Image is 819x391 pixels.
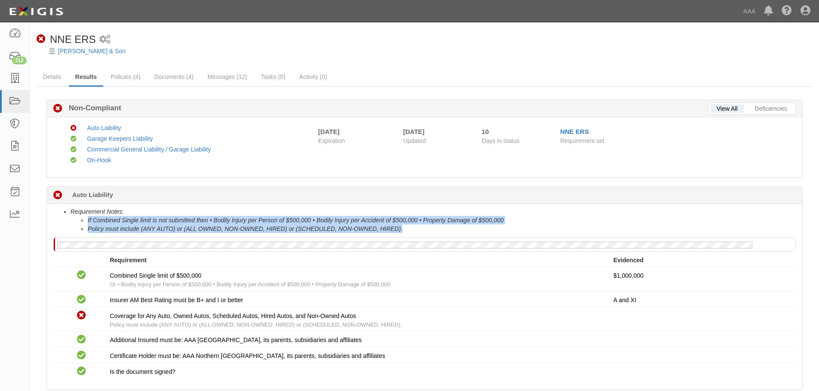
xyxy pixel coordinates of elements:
[69,68,104,87] a: Results
[613,296,789,304] p: A and XI
[110,257,147,264] strong: Requirement
[12,57,27,64] div: 312
[560,137,604,144] span: Requirement set
[88,224,796,233] li: Policy must include (ANY AUTO) or (ALL OWNED, NON-OWNED, HIRED) or (SCHEDULED, NON-OWNED, HIRED).
[77,311,86,320] i: Non-Compliant
[53,104,62,113] i: Non-Compliant
[87,146,211,153] a: Commercial General Liability / Garage Liability
[77,271,86,280] i: Compliant
[613,271,789,280] p: $1,000,000
[50,33,96,45] span: NNE ERS
[87,135,153,142] a: Garage Keepers Liability
[104,68,147,85] a: Policies (4)
[53,191,62,200] i: Non-Compliant 10 days (since 09/26/2025)
[710,104,744,113] a: View All
[148,68,200,85] a: Documents (4)
[110,272,201,279] span: Combined Single limit of $500,000
[71,207,796,233] li: Requirement Notes:
[110,336,362,343] span: Additional Insured must be: AAA [GEOGRAPHIC_DATA], its parents, subsidiaries and affiliates
[403,127,469,136] div: [DATE]
[613,257,644,264] strong: Evidenced
[77,295,86,304] i: Compliant
[77,351,86,360] i: Compliant
[58,48,126,55] a: [PERSON_NAME] & Son
[560,128,589,135] a: NNE ERS
[110,368,175,375] span: Is the document signed?
[62,103,121,113] b: Non-Compliant
[87,124,121,131] a: Auto Liability
[6,4,66,19] img: logo-5460c22ac91f19d4615b14bd174203de0afe785f0fc80cf4dbbc73dc1793850b.png
[110,321,402,328] span: Policy must include (ANY AUTO) or (ALL OWNED, NON-OWNED, HIRED) or (SCHEDULED, NON-OWNED, HIRED).
[77,367,86,376] i: Compliant
[71,147,77,153] i: Compliant
[482,137,519,144] span: Days in status
[110,352,385,359] span: Certificate Holder must be: AAA Northern [GEOGRAPHIC_DATA], its parents, subsidiaries and affiliates
[87,157,111,164] a: On-Hook
[37,35,46,44] i: Non-Compliant
[110,297,243,303] span: Insurer AM Best Rating must be B+ and I or better
[71,158,77,164] i: Compliant
[318,136,397,145] span: Expiration
[110,312,356,319] span: Coverage for Any Auto, Owned Autos, Scheduled Autos, Hired Autos, and Non-Owned Autos
[748,104,794,113] a: Deficiencies
[37,68,68,85] a: Details
[99,35,110,44] i: 2 scheduled workflows
[739,3,760,20] a: AAA
[318,127,340,136] div: [DATE]
[255,68,292,85] a: Tasks (0)
[110,281,390,288] span: Or • Bodily Injury per Person of $500,000 • Bodily Injury per Accident of $500,000 • Property Dam...
[37,32,96,47] div: NNE ERS
[201,68,254,85] a: Messages (12)
[482,127,554,136] div: Since 09/26/2025
[782,6,792,16] i: Help Center - Complianz
[71,136,77,142] i: Compliant
[403,137,426,144] span: Updated
[293,68,334,85] a: Activity (0)
[71,125,77,131] i: Non-Compliant
[72,190,113,199] b: Auto Liability
[77,335,86,344] i: Compliant
[88,216,796,224] li: If Combined Single limit is not submitted then • Bodily Injury per Person of $500,000 • Bodily In...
